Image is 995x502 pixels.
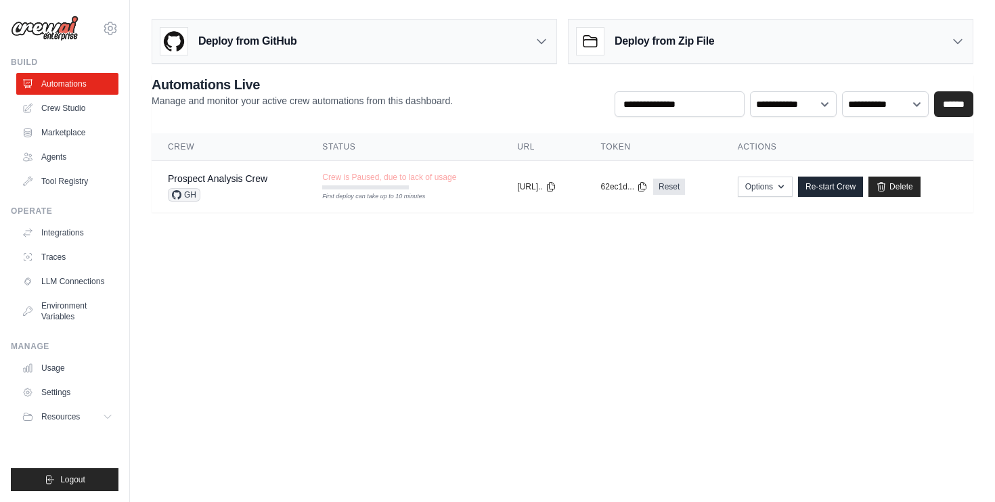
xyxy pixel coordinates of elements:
span: Resources [41,411,80,422]
a: Traces [16,246,118,268]
a: Reset [653,179,685,195]
div: Build [11,57,118,68]
div: Operate [11,206,118,216]
h2: Automations Live [152,75,453,94]
a: Delete [868,177,921,197]
img: Logo [11,16,79,41]
h3: Deploy from GitHub [198,33,296,49]
span: Crew is Paused, due to lack of usage [322,172,456,183]
a: LLM Connections [16,271,118,292]
button: Logout [11,468,118,491]
th: Actions [722,133,973,161]
p: Manage and monitor your active crew automations from this dashboard. [152,94,453,108]
img: GitHub Logo [160,28,187,55]
button: 62ec1d... [601,181,648,192]
a: Settings [16,382,118,403]
th: Token [585,133,722,161]
a: Integrations [16,222,118,244]
div: First deploy can take up to 10 minutes [322,192,409,202]
h3: Deploy from Zip File [615,33,714,49]
a: Marketplace [16,122,118,143]
button: Resources [16,406,118,428]
th: URL [501,133,584,161]
span: GH [168,188,200,202]
a: Agents [16,146,118,168]
a: Prospect Analysis Crew [168,173,267,184]
a: Re-start Crew [798,177,863,197]
th: Status [306,133,501,161]
a: Tool Registry [16,170,118,192]
span: Logout [60,474,85,485]
a: Crew Studio [16,97,118,119]
a: Environment Variables [16,295,118,327]
div: Manage [11,341,118,352]
button: Options [738,177,793,197]
a: Usage [16,357,118,379]
th: Crew [152,133,306,161]
a: Automations [16,73,118,95]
